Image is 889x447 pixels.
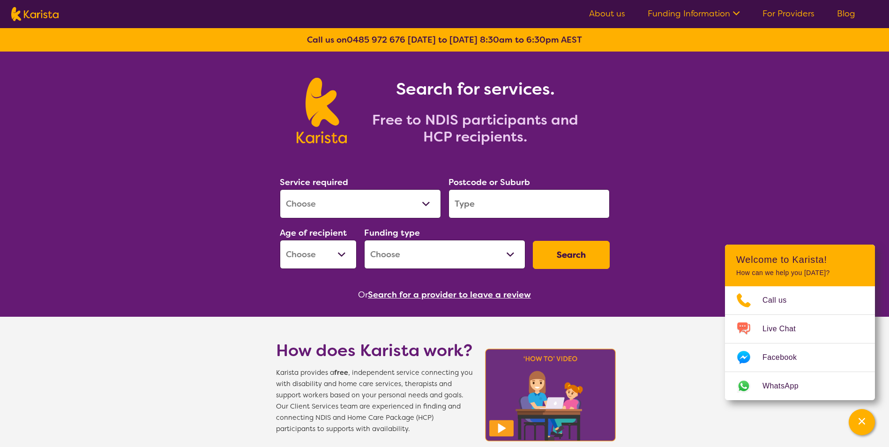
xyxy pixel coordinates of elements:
a: 0485 972 676 [347,34,405,45]
span: WhatsApp [762,379,810,393]
button: Channel Menu [849,409,875,435]
label: Funding type [364,227,420,238]
img: Karista logo [11,7,59,21]
a: Blog [837,8,855,19]
button: Search for a provider to leave a review [368,288,531,302]
a: Web link opens in a new tab. [725,372,875,400]
img: Karista logo [297,78,347,143]
label: Service required [280,177,348,188]
span: Or [358,288,368,302]
span: Live Chat [762,322,807,336]
label: Age of recipient [280,227,347,238]
button: Search [533,241,610,269]
label: Postcode or Suburb [448,177,530,188]
a: About us [589,8,625,19]
input: Type [448,189,610,218]
a: For Providers [762,8,814,19]
p: How can we help you [DATE]? [736,269,864,277]
h2: Free to NDIS participants and HCP recipients. [358,112,592,145]
span: Call us [762,293,798,307]
h2: Welcome to Karista! [736,254,864,265]
div: Channel Menu [725,245,875,400]
span: Facebook [762,350,808,365]
span: Karista provides a , independent service connecting you with disability and home care services, t... [276,367,473,435]
b: free [334,368,348,377]
b: Call us on [DATE] to [DATE] 8:30am to 6:30pm AEST [307,34,582,45]
ul: Choose channel [725,286,875,400]
a: Funding Information [648,8,740,19]
h1: Search for services. [358,78,592,100]
h1: How does Karista work? [276,339,473,362]
img: Karista video [482,346,619,444]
